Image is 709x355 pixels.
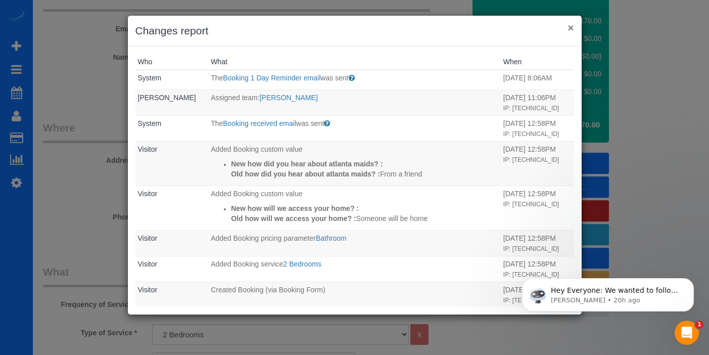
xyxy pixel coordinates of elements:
a: 2 Bedrooms [283,260,321,268]
button: × [568,22,574,33]
td: When [501,256,574,282]
td: When [501,186,574,231]
th: What [208,54,501,70]
td: Who [135,256,209,282]
small: IP: [TECHNICAL_ID] [503,245,559,252]
p: Someone will be home [231,213,498,224]
a: Visitor [138,145,158,153]
a: System [138,119,162,127]
td: What [208,231,501,256]
span: was sent [320,74,348,82]
td: What [208,116,501,142]
span: Added Booking custom value [211,145,302,153]
strong: Old how will we access your home? : [231,214,356,223]
td: Who [135,231,209,256]
sui-modal: Changes report [128,16,582,315]
td: Who [135,90,209,116]
p: From a friend [231,169,498,179]
a: Visitor [138,234,158,242]
span: Added Booking pricing parameter [211,234,316,242]
td: When [501,231,574,256]
td: What [208,142,501,186]
td: What [208,256,501,282]
a: Bathroom [316,234,347,242]
small: IP: [TECHNICAL_ID] [503,271,559,278]
td: When [501,282,574,308]
a: Booking 1 Day Reminder email [223,74,320,82]
small: IP: [TECHNICAL_ID] [503,201,559,208]
span: Created Booking (via Booking Form) [211,286,325,294]
span: 1 [695,321,703,329]
th: When [501,54,574,70]
a: [PERSON_NAME] [260,94,318,102]
a: Visitor [138,260,158,268]
iframe: Intercom notifications message [507,257,709,328]
td: What [208,90,501,116]
small: IP: [TECHNICAL_ID] [503,156,559,163]
td: Who [135,186,209,231]
small: IP: [TECHNICAL_ID] [503,297,559,304]
a: Booking received email [223,119,296,127]
strong: New how did you hear about atlanta maids? : [231,160,383,168]
iframe: Intercom live chat [675,321,699,345]
td: When [501,142,574,186]
td: What [208,70,501,90]
p: Message from Ellie, sent 20h ago [44,39,174,48]
strong: Old how did you hear about atlanta maids? : [231,170,380,178]
span: Added Booking custom value [211,190,302,198]
span: The [211,119,223,127]
a: System [138,74,162,82]
td: Who [135,142,209,186]
td: When [501,116,574,142]
th: Who [135,54,209,70]
td: What [208,186,501,231]
span: was sent [296,119,324,127]
span: The [211,74,223,82]
td: Who [135,70,209,90]
span: Hey Everyone: We wanted to follow up and let you know we have been closely monitoring the account... [44,29,173,138]
h3: Changes report [135,23,574,38]
a: Visitor [138,286,158,294]
small: IP: [TECHNICAL_ID] [503,130,559,138]
td: When [501,90,574,116]
td: When [501,70,574,90]
span: Assigned team: [211,94,260,102]
a: Visitor [138,190,158,198]
strong: New how will we access your home? : [231,204,359,212]
td: Who [135,116,209,142]
td: What [208,282,501,308]
small: IP: [TECHNICAL_ID] [503,105,559,112]
a: [PERSON_NAME] [138,94,196,102]
td: Who [135,282,209,308]
span: Added Booking service [211,260,283,268]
